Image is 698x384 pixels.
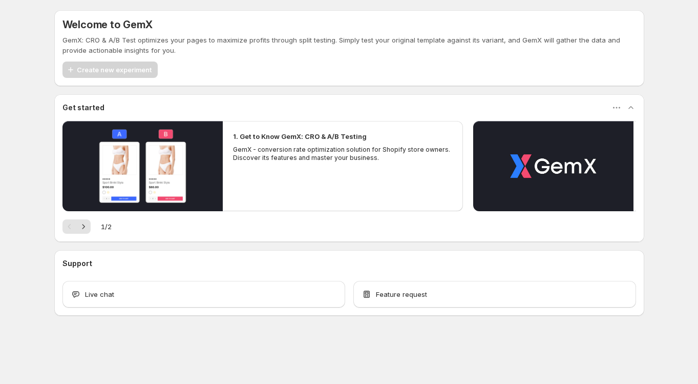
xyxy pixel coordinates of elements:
button: Play video [62,121,223,211]
p: GemX - conversion rate optimization solution for Shopify store owners. Discover its features and ... [233,146,453,162]
button: Next [76,219,91,234]
p: GemX: CRO & A/B Test optimizes your pages to maximize profits through split testing. Simply test ... [62,35,636,55]
h3: Support [62,258,92,269]
h2: 1. Get to Know GemX: CRO & A/B Testing [233,131,367,142]
button: Play video [473,121,633,211]
span: Feature request [376,289,427,299]
h3: Get started [62,103,104,113]
h5: Welcome to GemX [62,18,153,31]
nav: Pagination [62,219,91,234]
span: 1 / 2 [101,221,112,232]
span: Live chat [85,289,114,299]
